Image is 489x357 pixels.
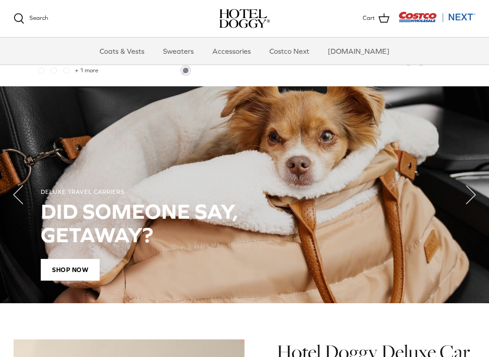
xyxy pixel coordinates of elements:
span: Search [29,14,48,21]
a: Coats & Vests [91,38,153,65]
span: Shop Now [41,259,100,281]
a: Visit Costco Next [398,17,475,24]
img: hoteldoggycom [219,9,270,28]
button: Next [453,177,489,213]
span: Cart [363,14,375,23]
a: [DOMAIN_NAME] [320,38,398,65]
a: Search [14,13,48,24]
a: Sweaters [155,38,202,65]
a: Costco Next [261,38,317,65]
h2: DID SOMEONE SAY, GETAWAY? [41,200,448,246]
a: Accessories [204,38,259,65]
span: + 1 more [75,67,98,74]
img: Costco Next [398,11,475,23]
a: hoteldoggy.com hoteldoggycom [219,9,270,28]
div: DELUXE TRAVEL CARRIERS [41,188,448,196]
a: Cart [363,13,389,24]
